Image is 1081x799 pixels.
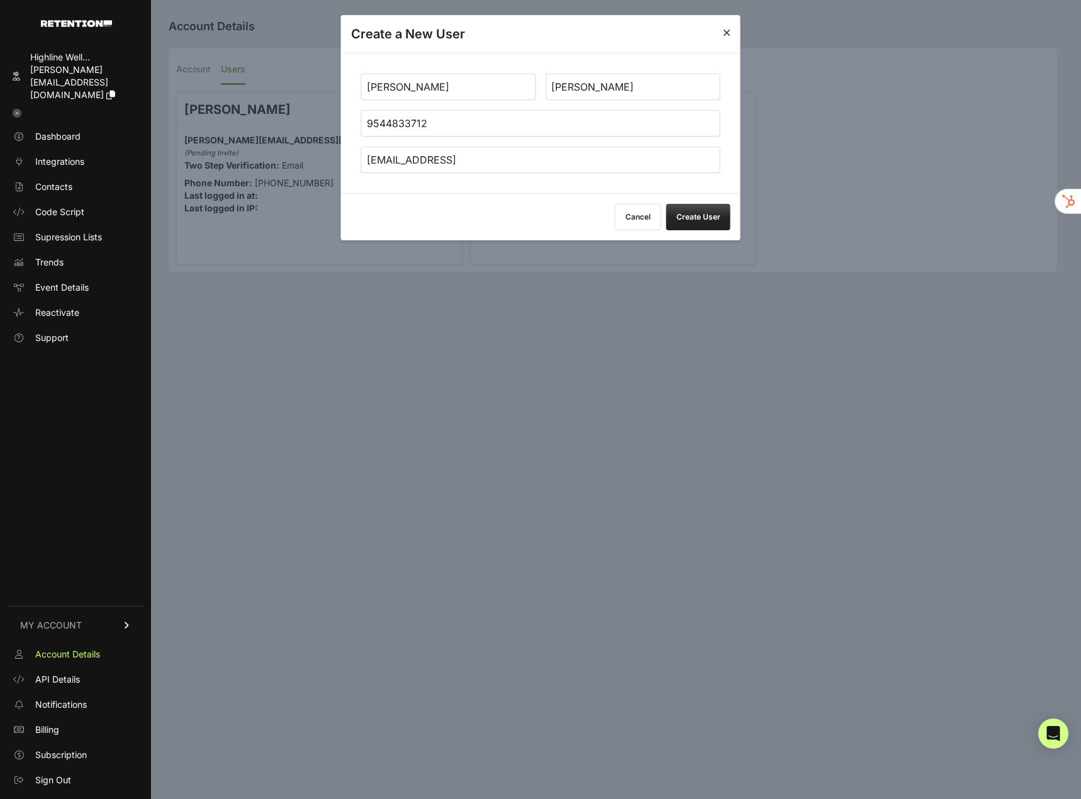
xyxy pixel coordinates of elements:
img: Retention.com [41,20,112,27]
a: Integrations [8,152,143,172]
a: Supression Lists [8,227,143,247]
span: [PERSON_NAME][EMAIL_ADDRESS][DOMAIN_NAME] [30,64,108,100]
a: Billing [8,720,143,740]
a: Subscription [8,745,143,765]
a: Support [8,328,143,348]
a: Account Details [8,644,143,664]
span: Integrations [35,155,84,168]
span: Sign Out [35,774,71,786]
span: Trends [35,256,64,269]
span: MY ACCOUNT [20,619,82,632]
a: Trends [8,252,143,272]
span: Billing [35,724,59,736]
a: API Details [8,669,143,690]
input: Last Name [546,74,720,100]
a: Highline Well... [PERSON_NAME][EMAIL_ADDRESS][DOMAIN_NAME] [8,47,143,105]
a: Reactivate [8,303,143,323]
a: Dashboard [8,126,143,147]
button: Create User [666,204,731,230]
span: Contacts [35,181,72,193]
a: Event Details [8,277,143,298]
div: Highline Well... [30,51,138,64]
div: Open Intercom Messenger [1038,718,1068,749]
span: Notifications [35,698,87,711]
span: Supression Lists [35,231,102,243]
span: Reactivate [35,306,79,319]
span: Subscription [35,749,87,761]
input: First Name [361,74,536,100]
input: Phone Number [361,110,720,137]
a: Notifications [8,695,143,715]
a: Sign Out [8,770,143,790]
a: Code Script [8,202,143,222]
span: API Details [35,673,80,686]
span: Account Details [35,648,100,661]
span: Dashboard [35,130,81,143]
h3: Create a New User [351,25,465,43]
span: Support [35,332,69,344]
span: Event Details [35,281,89,294]
a: Contacts [8,177,143,197]
button: Cancel [615,204,661,230]
span: Code Script [35,206,84,218]
input: Email Address [361,147,720,173]
a: MY ACCOUNT [8,606,143,644]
